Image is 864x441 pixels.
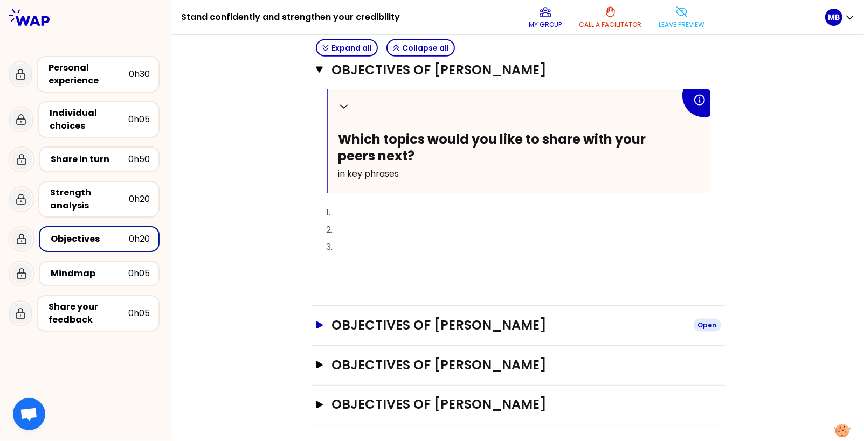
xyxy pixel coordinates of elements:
div: Share your feedback [49,300,128,326]
div: 0h20 [129,233,150,246]
div: Mindmap [51,267,128,280]
p: Call a facilitator [579,20,642,29]
span: in key phrases [338,167,399,180]
div: Individual choices [50,107,128,132]
div: Share in turn [51,153,128,166]
p: Leave preview [659,20,705,29]
h3: Objectives of [PERSON_NAME] [331,396,685,414]
span: Which topics would you like to share with your peers next? [338,130,649,165]
button: Collapse all [386,39,455,57]
div: 0h30 [129,68,150,81]
div: Objectives [51,233,129,246]
div: 0h20 [129,193,150,206]
button: Objectives of [PERSON_NAME] [316,61,721,78]
div: Open [694,319,721,332]
p: MB [828,12,840,23]
button: Objectives of [PERSON_NAME] [316,396,721,414]
h3: Objectives of [PERSON_NAME] [331,61,683,78]
span: 1. [327,206,331,219]
h3: Objectives of [PERSON_NAME] [331,356,685,374]
button: My group [525,1,566,33]
a: Ouvrir le chat [13,398,45,430]
div: Strength analysis [50,186,129,212]
button: MB [825,9,855,26]
button: Expand all [316,39,378,57]
div: 0h05 [128,267,150,280]
div: Personal experience [49,61,129,87]
div: 0h50 [128,153,150,166]
button: Leave preview [655,1,709,33]
button: Call a facilitator [575,1,646,33]
span: 2. [327,223,333,236]
p: My group [529,20,562,29]
button: Objectives of [PERSON_NAME]Open [316,317,721,334]
div: 0h05 [128,113,150,126]
h3: Objectives of [PERSON_NAME] [331,317,685,334]
span: 3. [327,241,333,253]
button: Objectives of [PERSON_NAME] [316,356,721,374]
div: 0h05 [128,307,150,320]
